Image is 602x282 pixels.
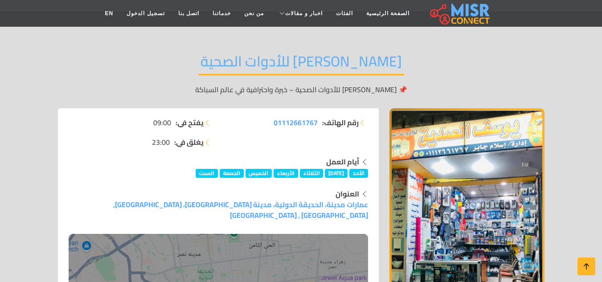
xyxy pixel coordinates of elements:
[238,5,270,22] a: من نحن
[430,2,490,25] img: main.misr_connect
[274,169,298,178] span: الأربعاء
[326,155,359,168] strong: أيام العمل
[274,116,318,129] span: 01112661767
[120,5,171,22] a: تسجيل الدخول
[152,137,170,147] span: 23:00
[322,117,359,128] strong: رقم الهاتف:
[329,5,360,22] a: الفئات
[220,169,244,178] span: الجمعة
[360,5,416,22] a: الصفحة الرئيسية
[198,53,404,75] h2: [PERSON_NAME] للأدوات الصحية
[98,5,120,22] a: EN
[325,169,348,178] span: [DATE]
[196,169,218,178] span: السبت
[336,187,359,200] strong: العنوان
[206,5,238,22] a: خدماتنا
[270,5,329,22] a: اخبار و مقالات
[153,117,171,128] span: 09:00
[172,5,206,22] a: اتصل بنا
[349,169,368,178] span: الأحد
[58,84,545,95] p: 📌 [PERSON_NAME] للأدوات الصحية – خبرة واحترافية في عالم السباكة
[285,9,323,17] span: اخبار و مقالات
[176,117,204,128] strong: يفتح في:
[300,169,324,178] span: الثلاثاء
[174,137,204,147] strong: يغلق في:
[246,169,272,178] span: الخميس
[274,117,318,128] a: 01112661767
